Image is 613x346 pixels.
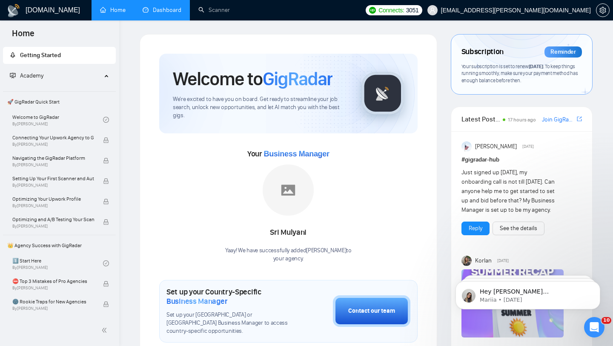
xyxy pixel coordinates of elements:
[508,117,536,123] span: 17 hours ago
[20,52,61,59] span: Getting Started
[103,219,109,225] span: lock
[198,6,230,14] a: searchScanner
[247,149,329,159] span: Your
[544,46,582,58] div: Reminder
[103,199,109,205] span: lock
[12,183,94,188] span: By [PERSON_NAME]
[584,317,604,337] iframe: Intercom live chat
[12,306,94,311] span: By [PERSON_NAME]
[469,224,482,233] a: Reply
[12,133,94,142] span: Connecting Your Upwork Agency to GigRadar
[20,72,43,79] span: Academy
[10,52,16,58] span: rocket
[348,306,395,316] div: Contact our team
[430,7,435,13] span: user
[369,7,376,14] img: upwork-logo.png
[461,256,472,266] img: Korlan
[12,277,94,285] span: ⛔ Top 3 Mistakes of Pro Agencies
[12,154,94,162] span: Navigating the GigRadar Platform
[12,203,94,208] span: By [PERSON_NAME]
[5,27,41,45] span: Home
[103,260,109,266] span: check-circle
[166,287,290,306] h1: Set up your Country-Specific
[264,150,329,158] span: Business Manager
[522,143,534,150] span: [DATE]
[406,6,419,15] span: 3051
[103,117,109,123] span: check-circle
[577,115,582,122] span: export
[263,164,314,216] img: placeholder.png
[333,295,410,327] button: Contact our team
[263,67,332,90] span: GigRadar
[10,72,16,78] span: fund-projection-screen
[7,4,20,17] img: logo
[475,142,517,151] span: [PERSON_NAME]
[493,222,544,235] button: See the details
[529,63,543,69] span: [DATE]
[4,237,115,254] span: 👑 Agency Success with GigRadar
[10,72,43,79] span: Academy
[461,63,578,84] span: Your subscription is set to renew . To keep things running smoothly, make sure your payment metho...
[461,155,582,164] h1: # gigradar-hub
[173,95,348,120] span: We're excited to have you on board. Get ready to streamline your job search, unlock new opportuni...
[596,3,610,17] button: setting
[12,174,94,183] span: Setting Up Your First Scanner and Auto-Bidder
[12,215,94,224] span: Optimizing and A/B Testing Your Scanner for Better Results
[3,47,116,64] li: Getting Started
[12,297,94,306] span: 🌚 Rookie Traps for New Agencies
[103,178,109,184] span: lock
[103,137,109,143] span: lock
[103,158,109,164] span: lock
[103,281,109,287] span: lock
[361,72,404,115] img: gigradar-logo.png
[596,7,609,14] span: setting
[12,110,103,129] a: Welcome to GigRadarBy[PERSON_NAME]
[461,114,500,124] span: Latest Posts from the GigRadar Community
[475,256,492,265] span: Korlan
[4,93,115,110] span: 🚀 GigRadar Quick Start
[500,224,537,233] a: See the details
[101,326,110,334] span: double-left
[12,285,94,291] span: By [PERSON_NAME]
[166,311,290,335] span: Set up your [GEOGRAPHIC_DATA] or [GEOGRAPHIC_DATA] Business Manager to access country-specific op...
[542,115,575,124] a: Join GigRadar Slack Community
[461,45,504,59] span: Subscription
[12,142,94,147] span: By [PERSON_NAME]
[12,224,94,229] span: By [PERSON_NAME]
[497,257,509,265] span: [DATE]
[12,254,103,273] a: 1️⃣ Start HereBy[PERSON_NAME]
[225,255,352,263] p: your agency .
[602,317,611,324] span: 10
[577,115,582,123] a: export
[166,297,227,306] span: Business Manager
[143,6,181,14] a: dashboardDashboard
[461,222,490,235] button: Reply
[12,162,94,167] span: By [PERSON_NAME]
[100,6,126,14] a: homeHome
[596,7,610,14] a: setting
[225,247,352,263] div: Yaay! We have successfully added [PERSON_NAME] to
[103,301,109,307] span: lock
[12,195,94,203] span: Optimizing Your Upwork Profile
[173,67,332,90] h1: Welcome to
[461,168,558,215] div: Just signed up [DATE], my onboarding call is not till [DATE]. Can anyone help me to get started t...
[225,225,352,240] div: Sri Mulyani
[461,141,472,152] img: Anisuzzaman Khan
[443,263,613,323] iframe: Intercom notifications message
[378,6,404,15] span: Connects:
